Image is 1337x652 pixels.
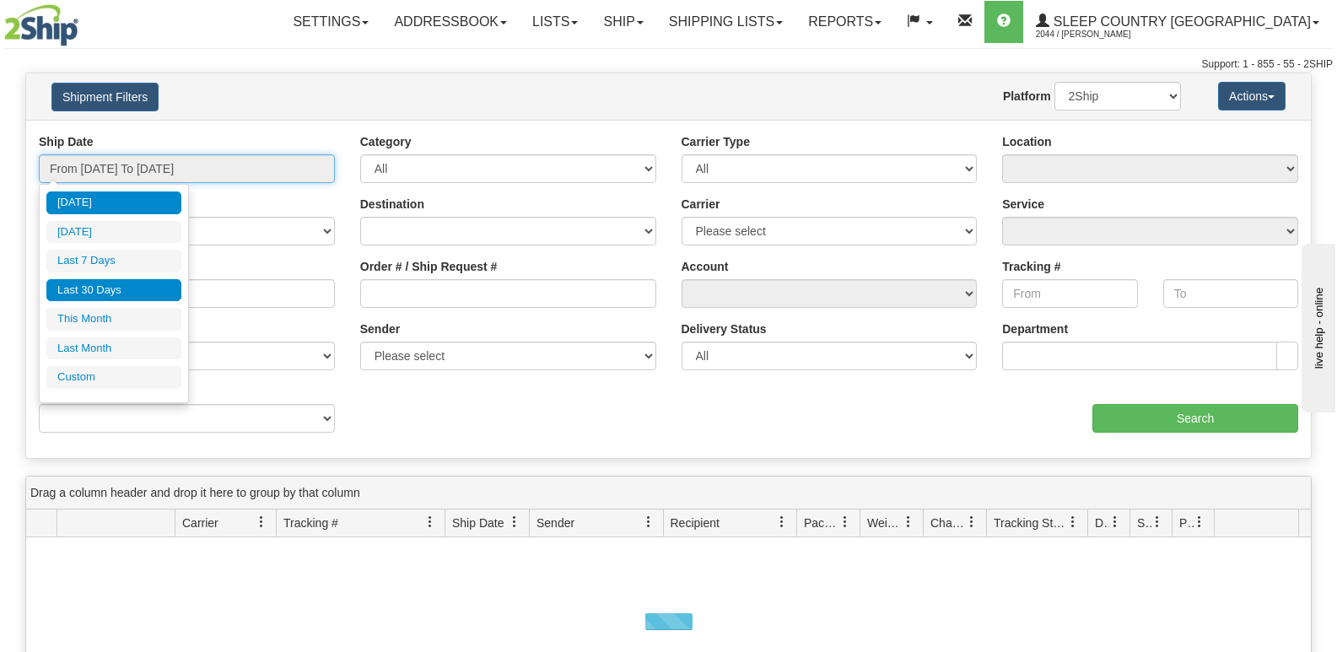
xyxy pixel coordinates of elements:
[360,321,400,337] label: Sender
[283,515,338,531] span: Tracking #
[804,515,839,531] span: Packages
[656,1,795,43] a: Shipping lists
[1137,515,1151,531] span: Shipment Issues
[381,1,520,43] a: Addressbook
[590,1,655,43] a: Ship
[1023,1,1332,43] a: Sleep Country [GEOGRAPHIC_DATA] 2044 / [PERSON_NAME]
[360,258,498,275] label: Order # / Ship Request #
[1163,279,1298,308] input: To
[682,133,750,150] label: Carrier Type
[831,508,860,536] a: Packages filter column settings
[360,133,412,150] label: Category
[1179,515,1194,531] span: Pickup Status
[500,508,529,536] a: Ship Date filter column settings
[1002,279,1137,308] input: From
[26,477,1311,509] div: grid grouping header
[1002,196,1044,213] label: Service
[768,508,796,536] a: Recipient filter column settings
[867,515,903,531] span: Weight
[682,196,720,213] label: Carrier
[1298,240,1335,412] iframe: chat widget
[682,321,767,337] label: Delivery Status
[4,4,78,46] img: logo2044.jpg
[360,196,424,213] label: Destination
[994,515,1067,531] span: Tracking Status
[13,14,156,27] div: live help - online
[1101,508,1129,536] a: Delivery Status filter column settings
[1049,14,1311,29] span: Sleep Country [GEOGRAPHIC_DATA]
[280,1,381,43] a: Settings
[46,250,181,272] li: Last 7 Days
[634,508,663,536] a: Sender filter column settings
[957,508,986,536] a: Charge filter column settings
[1002,321,1068,337] label: Department
[46,337,181,360] li: Last Month
[46,191,181,214] li: [DATE]
[1036,26,1162,43] span: 2044 / [PERSON_NAME]
[1185,508,1214,536] a: Pickup Status filter column settings
[452,515,504,531] span: Ship Date
[1092,404,1298,433] input: Search
[182,515,218,531] span: Carrier
[1143,508,1172,536] a: Shipment Issues filter column settings
[416,508,445,536] a: Tracking # filter column settings
[930,515,966,531] span: Charge
[795,1,894,43] a: Reports
[1095,515,1109,531] span: Delivery Status
[1218,82,1286,110] button: Actions
[39,133,94,150] label: Ship Date
[1059,508,1087,536] a: Tracking Status filter column settings
[46,279,181,302] li: Last 30 Days
[520,1,590,43] a: Lists
[1002,133,1051,150] label: Location
[671,515,720,531] span: Recipient
[51,83,159,111] button: Shipment Filters
[536,515,574,531] span: Sender
[1002,258,1060,275] label: Tracking #
[682,258,729,275] label: Account
[46,366,181,389] li: Custom
[4,57,1333,72] div: Support: 1 - 855 - 55 - 2SHIP
[247,508,276,536] a: Carrier filter column settings
[46,221,181,244] li: [DATE]
[894,508,923,536] a: Weight filter column settings
[1003,88,1051,105] label: Platform
[46,308,181,331] li: This Month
